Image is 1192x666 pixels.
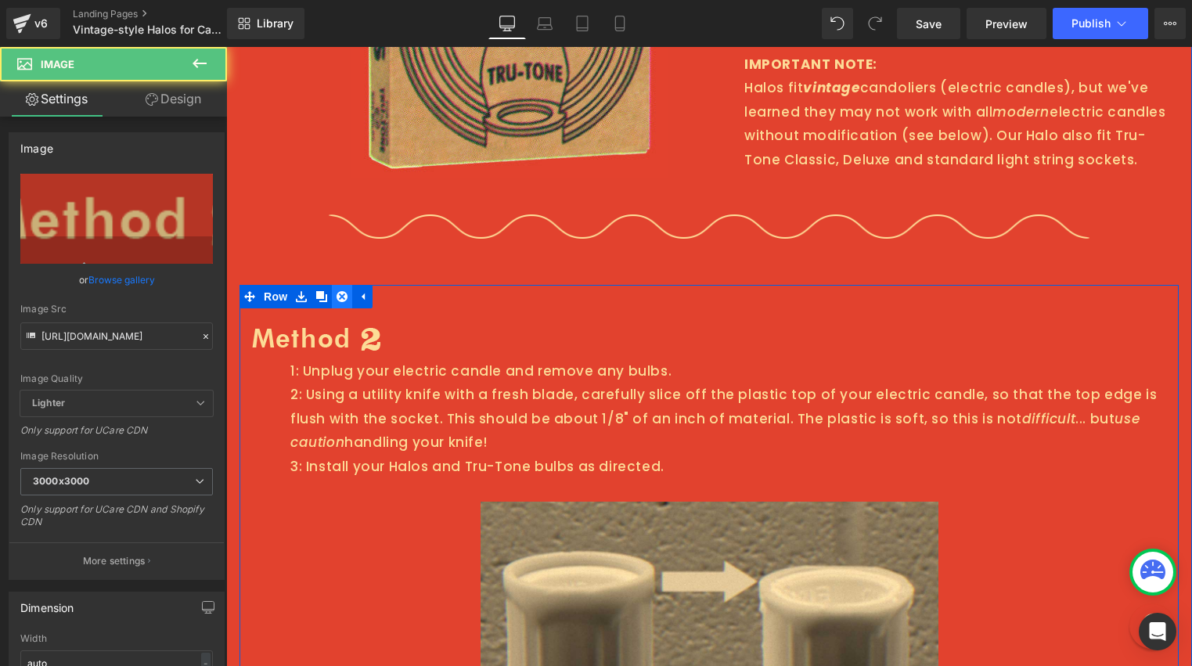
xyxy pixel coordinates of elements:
[106,238,126,261] a: Remove Row
[967,8,1046,39] a: Preview
[126,238,146,261] a: Expand / Collapse
[64,315,445,333] span: 1: Unplug your electric candle and remove any bulbs.
[20,633,213,644] div: Width
[20,133,53,155] div: Image
[83,410,438,429] span: nstall your Halos and Tru-Tone bulbs as directed.
[577,31,633,50] strong: vintage
[20,451,213,462] div: Image Resolution
[601,8,639,39] a: Mobile
[518,8,651,27] strong: IMPORTANT NOTE:
[88,266,155,293] a: Browse gallery
[20,272,213,288] div: or
[822,8,853,39] button: Undo
[1071,17,1111,30] span: Publish
[20,592,74,614] div: Dimension
[526,8,564,39] a: Laptop
[117,81,230,117] a: Design
[33,475,89,487] b: 3000x3000
[20,322,213,350] input: Link
[859,8,891,39] button: Redo
[1053,8,1148,39] button: Publish
[796,362,849,381] i: difficult
[41,58,74,70] span: Image
[1139,613,1176,650] div: Open Intercom Messenger
[257,16,293,31] span: Library
[64,338,931,405] span: 2: Using a utility knife with a fresh blade, carefully slice off the plastic top of your electric...
[564,8,601,39] a: Tablet
[985,16,1028,32] span: Preview
[227,8,304,39] a: New Library
[20,424,213,447] div: Only support for UCare CDN
[9,542,224,579] button: More settings
[73,23,223,36] span: Vintage-style Halos for Candoliers | Tru-Tone™ vintage-style LED light bulbs
[83,554,146,568] p: More settings
[6,8,60,39] a: v6
[85,238,106,261] a: Clone Row
[65,238,85,261] a: Save row
[31,13,51,34] div: v6
[488,8,526,39] a: Desktop
[20,373,213,384] div: Image Quality
[916,16,942,32] span: Save
[1154,8,1186,39] button: More
[20,503,213,538] div: Only support for UCare CDN and Shopify CDN
[34,238,65,261] span: Row
[64,410,83,429] span: 3: I
[20,304,213,315] div: Image Src
[903,556,949,602] div: Chat widget toggle
[73,8,253,20] a: Landing Pages
[32,397,65,409] b: Lighter
[903,556,949,602] img: Chat Button
[766,56,823,74] i: modern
